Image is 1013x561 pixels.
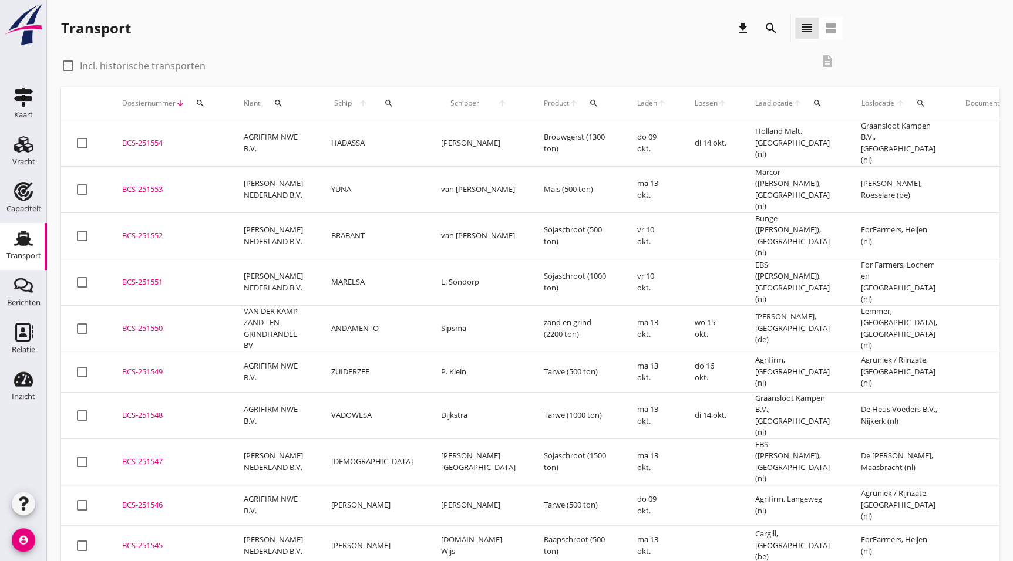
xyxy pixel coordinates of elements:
td: Holland Malt, [GEOGRAPHIC_DATA] (nl) [741,120,847,167]
td: van [PERSON_NAME] [427,166,530,212]
td: do 09 okt. [623,485,681,525]
td: [PERSON_NAME], [GEOGRAPHIC_DATA] (de) [741,305,847,352]
i: arrow_upward [793,99,802,108]
i: search [196,99,205,108]
td: For Farmers, Lochem en [GEOGRAPHIC_DATA] (nl) [847,259,951,305]
td: EBS ([PERSON_NAME]), [GEOGRAPHIC_DATA] (nl) [741,438,847,485]
td: di 14 okt. [681,392,741,438]
td: [PERSON_NAME] NEDERLAND B.V. [230,259,317,305]
td: ma 13 okt. [623,392,681,438]
i: arrow_upward [488,99,516,108]
td: do 16 okt. [681,352,741,392]
td: Lemmer, [GEOGRAPHIC_DATA], [GEOGRAPHIC_DATA] (nl) [847,305,951,352]
i: download [736,21,750,35]
i: search [384,99,393,108]
td: Mais (500 ton) [530,166,623,212]
i: arrow_upward [657,99,667,108]
div: BCS-251554 [122,137,216,149]
div: Transport [6,252,41,259]
i: search [764,21,778,35]
td: VAN DER KAMP ZAND - EN GRINDHANDEL BV [230,305,317,352]
i: arrow_upward [569,99,578,108]
div: BCS-251545 [122,540,216,552]
td: Sojaschroot (1000 ton) [530,259,623,305]
span: Schipper [441,98,488,109]
td: di 14 okt. [681,120,741,167]
div: Transport [61,19,131,38]
i: view_agenda [824,21,838,35]
i: search [589,99,598,108]
div: Capaciteit [6,205,41,212]
div: BCS-251551 [122,276,216,288]
td: Agrifirm, [GEOGRAPHIC_DATA] (nl) [741,352,847,392]
td: Sojaschroot (500 ton) [530,212,623,259]
i: arrow_downward [176,99,185,108]
td: Dijkstra [427,392,530,438]
td: Graansloot Kampen B.V., [GEOGRAPHIC_DATA] (nl) [847,120,951,167]
td: [PERSON_NAME] NEDERLAND B.V. [230,166,317,212]
td: do 09 okt. [623,120,681,167]
td: AGRIFIRM NWE B.V. [230,392,317,438]
td: AGRIFIRM NWE B.V. [230,352,317,392]
td: HADASSA [317,120,427,167]
td: [PERSON_NAME] NEDERLAND B.V. [230,438,317,485]
span: Loslocatie [861,98,895,109]
td: MARELSA [317,259,427,305]
td: Tarwe (1000 ton) [530,392,623,438]
i: search [274,99,283,108]
td: VADOWESA [317,392,427,438]
td: EBS ([PERSON_NAME]), [GEOGRAPHIC_DATA] (nl) [741,259,847,305]
div: Vracht [12,158,35,165]
span: Lossen [695,98,718,109]
td: [PERSON_NAME] [317,485,427,525]
td: vr 10 okt. [623,259,681,305]
td: Graansloot Kampen B.V., [GEOGRAPHIC_DATA] (nl) [741,392,847,438]
td: De [PERSON_NAME], Maasbracht (nl) [847,438,951,485]
i: search [813,99,822,108]
td: [PERSON_NAME], Roeselare (be) [847,166,951,212]
span: Product [544,98,569,109]
span: Laden [637,98,657,109]
div: Kaart [14,111,33,119]
div: Berichten [7,299,41,306]
td: P. Klein [427,352,530,392]
i: arrow_upward [895,99,906,108]
div: BCS-251546 [122,499,216,511]
i: account_circle [12,528,35,552]
td: Sojaschroot (1500 ton) [530,438,623,485]
td: AGRIFIRM NWE B.V. [230,120,317,167]
td: [DEMOGRAPHIC_DATA] [317,438,427,485]
td: Brouwgerst (1300 ton) [530,120,623,167]
td: ma 13 okt. [623,438,681,485]
span: Laadlocatie [755,98,793,109]
td: Tarwe (500 ton) [530,352,623,392]
img: logo-small.a267ee39.svg [2,3,45,46]
i: search [916,99,926,108]
td: Tarwe (500 ton) [530,485,623,525]
td: ma 13 okt. [623,305,681,352]
td: AGRIFIRM NWE B.V. [230,485,317,525]
td: ma 13 okt. [623,166,681,212]
td: L. Sondorp [427,259,530,305]
td: zand en grind (2200 ton) [530,305,623,352]
td: vr 10 okt. [623,212,681,259]
td: Agrifirm, Langeweg (nl) [741,485,847,525]
div: Inzicht [12,393,35,400]
div: BCS-251549 [122,366,216,378]
td: De Heus Voeders B.V., Nijkerk (nl) [847,392,951,438]
div: Documenten [965,98,1008,109]
i: view_headline [800,21,814,35]
i: arrow_upward [718,99,727,108]
div: Klant [244,89,303,117]
td: [PERSON_NAME] NEDERLAND B.V. [230,212,317,259]
div: BCS-251550 [122,323,216,334]
div: BCS-251552 [122,230,216,242]
div: BCS-251547 [122,456,216,468]
td: Agruniek / Rijnzate, [GEOGRAPHIC_DATA] (nl) [847,485,951,525]
td: [PERSON_NAME] [427,120,530,167]
td: Agruniek / Rijnzate, [GEOGRAPHIC_DATA] (nl) [847,352,951,392]
td: Marcor ([PERSON_NAME]), [GEOGRAPHIC_DATA] (nl) [741,166,847,212]
td: ZUIDERZEE [317,352,427,392]
i: arrow_upward [355,99,370,108]
div: BCS-251548 [122,410,216,421]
